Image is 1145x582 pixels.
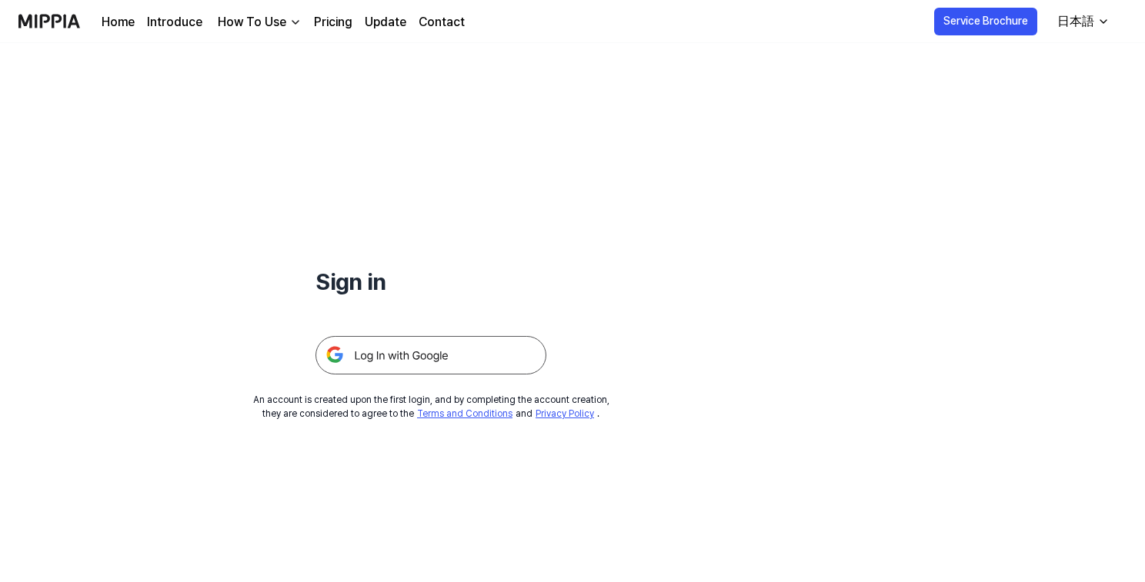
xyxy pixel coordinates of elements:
[1045,6,1119,37] button: 日本語
[102,13,135,32] a: Home
[1054,12,1097,31] div: 日本語
[365,13,406,32] a: Update
[289,16,302,28] img: down
[934,8,1037,35] button: Service Brochure
[253,393,609,421] div: An account is created upon the first login, and by completing the account creation, they are cons...
[215,13,302,32] button: How To Use
[215,13,289,32] div: How To Use
[315,336,546,374] img: 구글 로그인 버튼
[419,13,465,32] a: Contact
[536,408,594,419] a: Privacy Policy
[315,264,546,299] h1: Sign in
[314,13,352,32] a: Pricing
[417,408,512,419] a: Terms and Conditions
[147,13,202,32] a: Introduce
